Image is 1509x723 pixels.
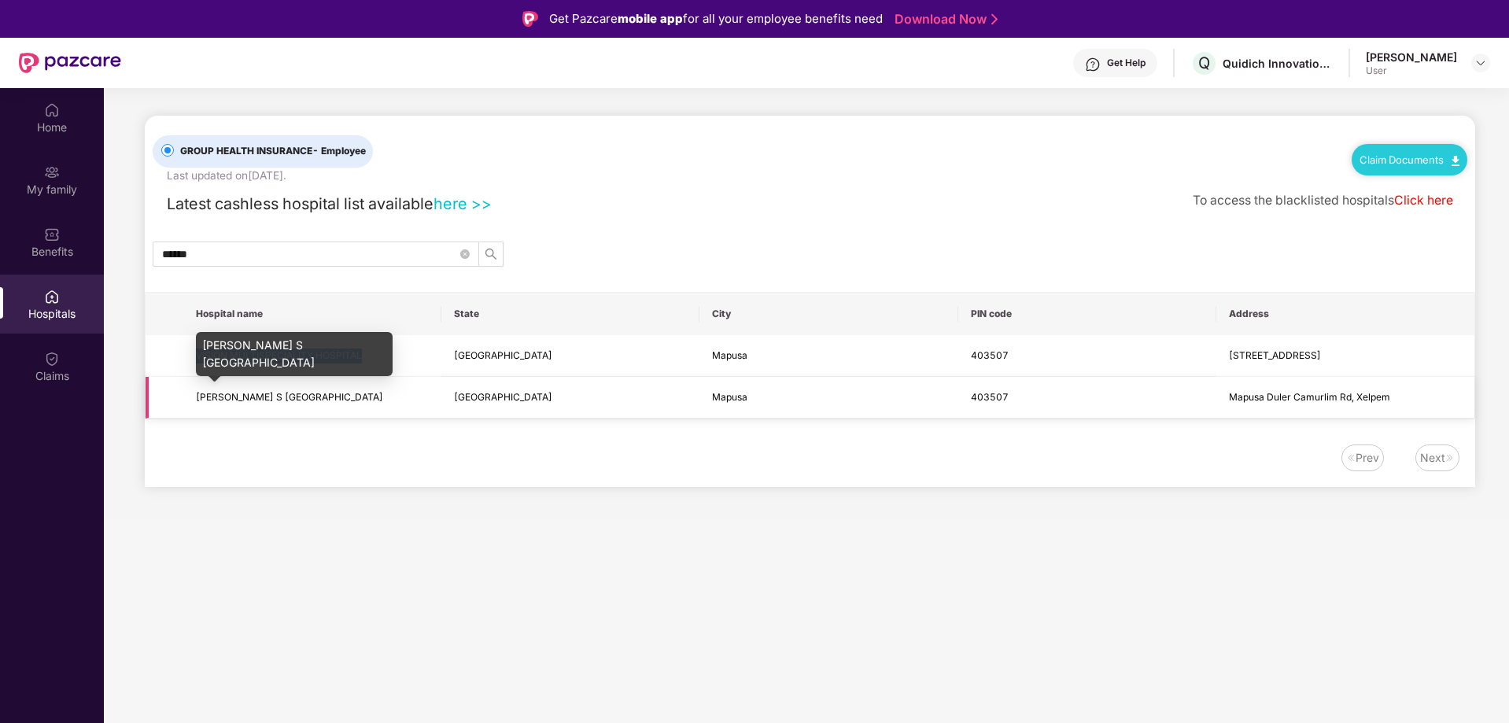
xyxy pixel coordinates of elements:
[1366,50,1457,65] div: [PERSON_NAME]
[1229,349,1321,361] span: [STREET_ADDRESS]
[1216,377,1474,419] td: Mapusa Duler Camurlim Rd, Xelpem
[44,102,60,118] img: svg+xml;base64,PHN2ZyBpZD0iSG9tZSIgeG1sbnM9Imh0dHA6Ly93d3cudzMub3JnLzIwMDAvc3ZnIiB3aWR0aD0iMjAiIG...
[454,391,552,403] span: [GEOGRAPHIC_DATA]
[441,377,699,419] td: Goa
[44,164,60,180] img: svg+xml;base64,PHN2ZyB3aWR0aD0iMjAiIGhlaWdodD0iMjAiIHZpZXdCb3g9IjAgMCAyMCAyMCIgZmlsbD0ibm9uZSIgeG...
[699,335,957,377] td: Mapusa
[167,168,286,185] div: Last updated on [DATE] .
[196,332,393,376] div: [PERSON_NAME] S [GEOGRAPHIC_DATA]
[44,227,60,242] img: svg+xml;base64,PHN2ZyBpZD0iQmVuZWZpdHMiIHhtbG5zPSJodHRwOi8vd3d3LnczLm9yZy8yMDAwL3N2ZyIgd2lkdGg9Ij...
[478,242,504,267] button: search
[1360,153,1459,166] a: Claim Documents
[174,144,372,159] span: GROUP HEALTH INSURANCE
[460,249,470,259] span: close-circle
[1474,57,1487,69] img: svg+xml;base64,PHN2ZyBpZD0iRHJvcGRvd24tMzJ4MzIiIHhtbG5zPSJodHRwOi8vd3d3LnczLm9yZy8yMDAwL3N2ZyIgd2...
[971,349,1009,361] span: 403507
[971,391,1009,403] span: 403507
[618,11,683,26] strong: mobile app
[699,377,957,419] td: Mapusa
[183,293,441,335] th: Hospital name
[1229,308,1462,320] span: Address
[895,11,993,28] a: Download Now
[1085,57,1101,72] img: svg+xml;base64,PHN2ZyBpZD0iSGVscC0zMngzMiIgeG1sbnM9Imh0dHA6Ly93d3cudzMub3JnLzIwMDAvc3ZnIiB3aWR0aD...
[1445,453,1455,463] img: svg+xml;base64,PHN2ZyB4bWxucz0iaHR0cDovL3d3dy53My5vcmcvMjAwMC9zdmciIHdpZHRoPSIxNiIgaGVpZ2h0PSIxNi...
[441,293,699,335] th: State
[712,349,747,361] span: Mapusa
[1356,449,1379,467] div: Prev
[699,293,957,335] th: City
[167,194,434,213] span: Latest cashless hospital list available
[1107,57,1146,69] div: Get Help
[19,53,121,73] img: New Pazcare Logo
[434,194,492,213] a: here >>
[1394,193,1453,208] a: Click here
[1216,335,1474,377] td: H NO 123/3 CHALLAN NO 7 OF , PISHEER NO 611,NORTH GOA
[712,391,747,403] span: Mapusa
[196,308,429,320] span: Hospital name
[1366,65,1457,77] div: User
[460,247,470,262] span: close-circle
[44,289,60,304] img: svg+xml;base64,PHN2ZyBpZD0iSG9zcGl0YWxzIiB4bWxucz0iaHR0cDovL3d3dy53My5vcmcvMjAwMC9zdmciIHdpZHRoPS...
[454,349,552,361] span: [GEOGRAPHIC_DATA]
[991,11,998,28] img: Stroke
[312,145,366,157] span: - Employee
[1420,449,1445,467] div: Next
[44,351,60,367] img: svg+xml;base64,PHN2ZyBpZD0iQ2xhaW0iIHhtbG5zPSJodHRwOi8vd3d3LnczLm9yZy8yMDAwL3N2ZyIgd2lkdGg9IjIwIi...
[1346,453,1356,463] img: svg+xml;base64,PHN2ZyB4bWxucz0iaHR0cDovL3d3dy53My5vcmcvMjAwMC9zdmciIHdpZHRoPSIxNiIgaGVpZ2h0PSIxNi...
[441,335,699,377] td: Goa
[183,377,441,419] td: DR KOLWALKAR S GALAXY HOSPITAL
[183,335,441,377] td: VISION MULTISPECIALITY HOSPITAL
[1452,156,1459,166] img: svg+xml;base64,PHN2ZyB4bWxucz0iaHR0cDovL3d3dy53My5vcmcvMjAwMC9zdmciIHdpZHRoPSIxMC40IiBoZWlnaHQ9Ij...
[522,11,538,27] img: Logo
[1229,391,1390,403] span: Mapusa Duler Camurlim Rd, Xelpem
[1216,293,1474,335] th: Address
[1198,53,1210,72] span: Q
[1223,56,1333,71] div: Quidich Innovation Labs Private Limited
[1193,193,1394,208] span: To access the blacklisted hospitals
[196,391,383,403] span: [PERSON_NAME] S [GEOGRAPHIC_DATA]
[958,293,1216,335] th: PIN code
[479,248,503,260] span: search
[549,9,883,28] div: Get Pazcare for all your employee benefits need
